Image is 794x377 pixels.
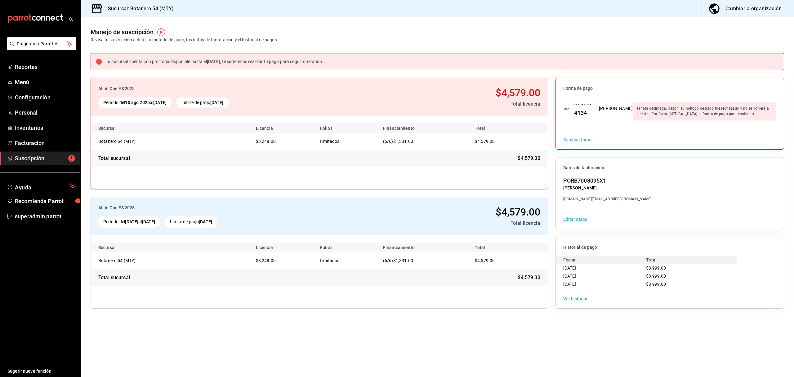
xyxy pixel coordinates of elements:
div: PORB7008095X1 [563,176,651,185]
div: (5/6) [383,138,462,145]
span: Datos de facturación [563,165,776,171]
div: Total sucursal [98,155,130,162]
div: Total [646,256,729,264]
div: Sucursal [98,245,132,250]
strong: [DATE] [210,100,224,105]
div: Tarjeta declinada. Razón: Tu método de pago fue rechazado y no se volverá a intentar. Por favor, ... [633,102,776,120]
strong: [DATE] [207,59,220,64]
div: Periodo del al [98,97,172,108]
span: Configuración [15,93,75,102]
span: Inventarios [15,124,75,132]
a: Pregunta a Parrot AI [4,45,76,52]
div: Tu sucursal cuenta con prórroga disponible hasta el , te sugerimos realizar tu pago para seguir o... [106,58,323,65]
div: ··· ··· ··· 4134 [569,100,591,117]
td: Ilimitados [315,133,378,150]
span: $3,999.00 [646,266,666,270]
span: $3,999.00 [646,274,666,279]
span: $4,579.00 [496,87,540,99]
span: $4,579.00 [475,139,495,144]
th: Licencia [251,243,315,252]
span: $3,248.00 [256,258,276,263]
button: open_drawer_menu [68,16,73,21]
div: Total licencia [365,100,540,108]
div: Límite de pago [176,97,229,108]
strong: [DATE] [142,219,155,224]
span: Forma de pago [563,85,776,91]
div: All in One FS 2025 [98,85,360,92]
span: $4,579.00 [475,258,495,263]
div: [PERSON_NAME] [599,105,633,112]
th: Financiamiento [378,123,467,133]
span: $4,579.00 [518,274,540,281]
th: Total [467,123,548,133]
th: Folios [315,123,378,133]
button: Pregunta a Parrot AI [7,37,76,50]
span: Recomienda Parrot [15,197,75,205]
div: [DATE] [563,264,646,272]
div: Revisa tu suscripción actual, tu método de pago, los datos de facturación y el historial de pagos. [91,37,278,43]
td: Ilimitados [315,252,378,269]
strong: [DATE] [199,219,212,224]
span: $3,248.00 [256,139,276,144]
th: Total [467,243,548,252]
span: Ayuda [15,183,67,190]
span: $4,579.00 [518,155,540,162]
div: Botanero 54 (MTY) [98,257,160,264]
img: Tooltip marker [157,28,165,36]
span: Pregunta a Parrot AI [17,41,67,47]
div: Manejo de suscripción [91,27,154,37]
span: Historial de pago [563,244,776,250]
div: Total licencia [359,220,540,227]
button: Editar datos [563,217,587,221]
strong: 10 ago 2025 [125,100,149,105]
div: [PERSON_NAME] [563,185,651,191]
span: Menú [15,78,75,86]
div: [DOMAIN_NAME][EMAIL_ADDRESS][DOMAIN_NAME] [563,196,651,202]
strong: [DATE] [125,219,138,224]
span: superadmin parrot [15,212,75,220]
div: All in One FS 2025 [98,205,354,211]
span: Personal [15,108,75,117]
div: Cambiar a organización [725,4,782,13]
div: (6/6) [383,257,462,264]
span: $4,579.00 [496,206,540,218]
div: Límite de pago [165,216,217,228]
span: Facturación [15,139,75,147]
span: $1,331.00 [393,258,413,263]
span: Reportes [15,63,75,71]
div: Botanero 54 (MTY) [98,138,160,144]
button: Cambiar forma [563,138,593,142]
div: Sucursal [98,126,132,131]
button: Ver historial [563,297,587,301]
div: Periodo del al [98,216,160,228]
span: Sugerir nueva función [7,368,75,375]
th: Licencia [251,123,315,133]
div: [DATE] [563,272,646,280]
th: Financiamiento [378,243,467,252]
h3: Sucursal: Botanero 54 (MTY) [103,5,174,12]
th: Folios [315,243,378,252]
div: [DATE] [563,280,646,288]
strong: [DATE] [153,100,167,105]
span: $1,331.00 [393,139,413,144]
div: Fecha [563,256,646,264]
div: Total sucursal [98,274,130,281]
span: $3,999.00 [646,282,666,287]
span: Suscripción [15,154,75,162]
